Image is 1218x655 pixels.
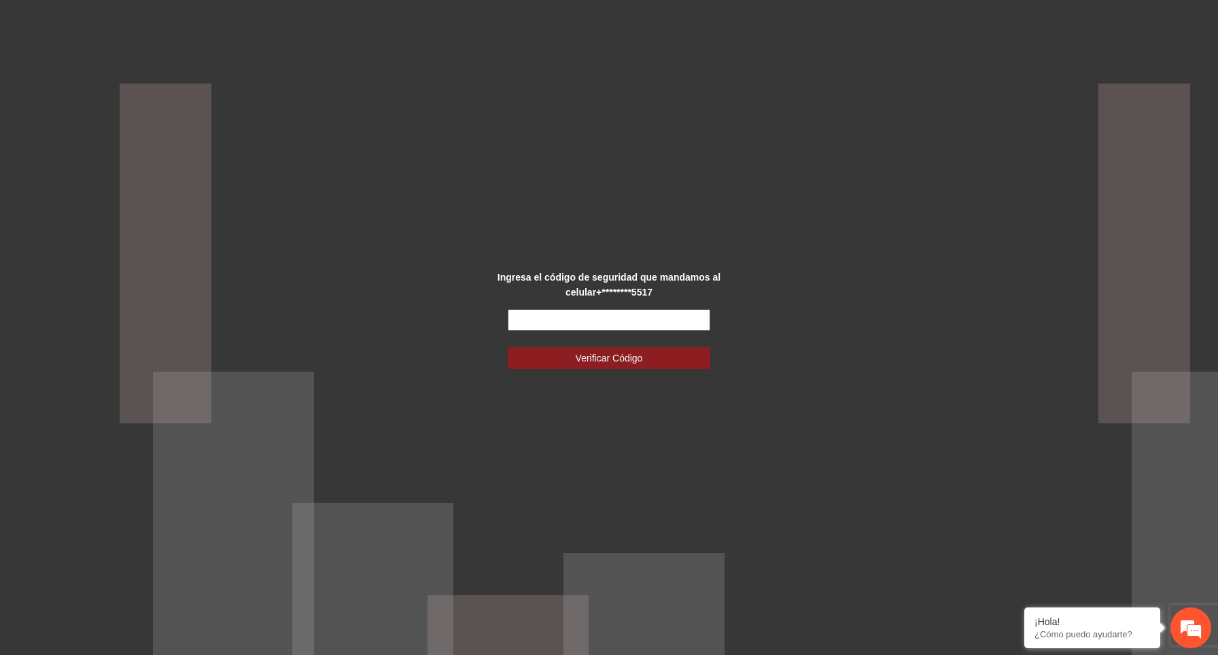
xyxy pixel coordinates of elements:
span: Verificar Código [576,351,643,366]
strong: Ingresa el código de seguridad que mandamos al celular +********5517 [498,272,720,298]
span: Estamos en línea. [79,181,188,319]
div: ¡Hola! [1034,616,1150,627]
p: ¿Cómo puedo ayudarte? [1034,629,1150,639]
div: Minimizar ventana de chat en vivo [223,7,256,39]
div: Chatee con nosotros ahora [71,69,228,87]
textarea: Escriba su mensaje y pulse “Intro” [7,371,259,419]
button: Verificar Código [508,347,711,369]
